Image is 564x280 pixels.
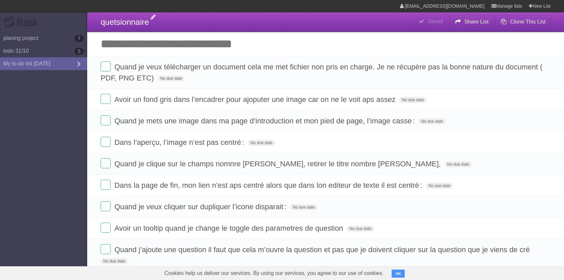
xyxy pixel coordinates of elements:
div: Flask [3,16,44,29]
span: Dans la page de fin, mon lien n’est aps centré alors que dans lon editeur de texte il est centré : [114,181,424,189]
b: Saved [428,18,443,24]
span: No due date [158,75,185,81]
label: Done [101,137,111,147]
span: No due date [248,140,275,146]
span: No due date [101,258,128,264]
label: Done [101,244,111,254]
label: Done [101,223,111,233]
button: OK [392,270,405,278]
label: Done [101,180,111,190]
span: Avoir un fond gris dans l’encadrer pour ajoputer une image car on ne le voit aps assez [114,95,397,104]
span: Quand j’ajoute une question il faut que cela m’ouvre la question et pas que je doivent cliquer su... [114,245,531,254]
label: Done [101,158,111,168]
span: No due date [347,226,374,232]
span: Quand je veux cliquer sur dupliquer l’icone disparait : [114,203,288,211]
span: No due date [445,161,472,167]
span: Quand je clique sur le champs nomnre [PERSON_NAME], retirer le titre nombre [PERSON_NAME], [114,160,442,168]
label: Done [101,115,111,125]
button: Clone This List [495,16,551,28]
b: Share List [464,19,489,24]
b: Clone This List [510,19,546,24]
span: No due date [418,118,446,124]
b: 5 [74,48,84,55]
span: quetsionnaire [101,17,149,26]
span: Avoir un tooltip quand je change le toggle des parametres de question [114,224,345,232]
span: Cookies help us deliver our services. By using our services, you agree to our use of cookies. [158,267,390,280]
b: 7 [74,35,84,42]
label: Done [101,94,111,104]
label: Done [101,201,111,211]
label: Done [101,61,111,71]
span: No due date [426,183,453,189]
span: Dans l’aperçu, l’image n’est pas centré : [114,138,246,147]
button: Share List [450,16,494,28]
span: No due date [399,97,427,103]
span: Quand je veux télécharger un document cela me met fichier non pris en charge. Je ne récupère pas ... [101,63,543,82]
span: No due date [290,204,317,210]
span: Quand je mets une image dans ma page d’introduction et mon pied de page, l’image casse : [114,117,416,125]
